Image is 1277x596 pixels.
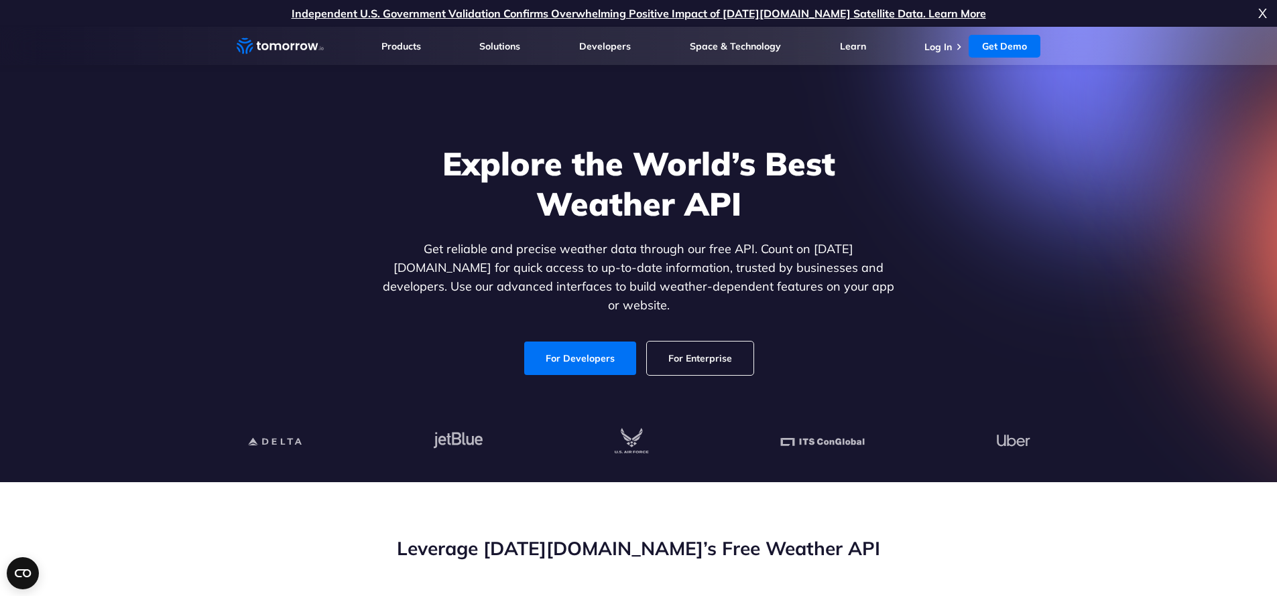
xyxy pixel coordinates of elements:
[380,143,898,224] h1: Explore the World’s Best Weather API
[479,40,520,52] a: Solutions
[524,342,636,375] a: For Developers
[579,40,631,52] a: Developers
[840,40,866,52] a: Learn
[381,40,421,52] a: Products
[969,35,1040,58] a: Get Demo
[7,557,39,589] button: Open CMP widget
[924,41,952,53] a: Log In
[292,7,986,20] a: Independent U.S. Government Validation Confirms Overwhelming Positive Impact of [DATE][DOMAIN_NAM...
[380,240,898,315] p: Get reliable and precise weather data through our free API. Count on [DATE][DOMAIN_NAME] for quic...
[690,40,781,52] a: Space & Technology
[647,342,753,375] a: For Enterprise
[237,36,324,56] a: Home link
[237,536,1041,561] h2: Leverage [DATE][DOMAIN_NAME]’s Free Weather API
